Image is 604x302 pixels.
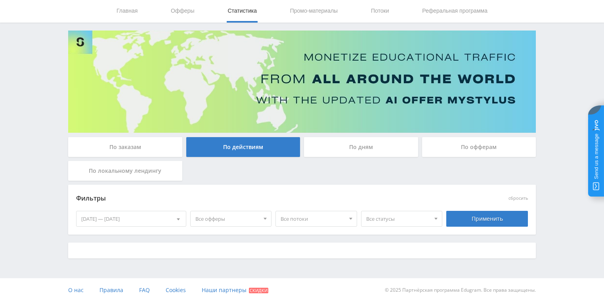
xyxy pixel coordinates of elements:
[166,286,186,294] span: Cookies
[202,286,247,294] span: Наши партнеры
[76,211,186,226] div: [DATE] — [DATE]
[366,211,430,226] span: Все статусы
[304,137,418,157] div: По дням
[99,286,123,294] span: Правила
[281,211,345,226] span: Все потоки
[68,286,84,294] span: О нас
[99,278,123,302] a: Правила
[68,31,536,133] img: Banner
[249,288,268,293] span: Скидки
[186,137,300,157] div: По действиям
[76,193,414,205] div: Фильтры
[68,161,182,181] div: По локальному лендингу
[306,278,536,302] div: © 2025 Партнёрская программа Edugram. Все права защищены.
[68,278,84,302] a: О нас
[195,211,260,226] span: Все офферы
[139,286,150,294] span: FAQ
[508,196,528,201] button: сбросить
[166,278,186,302] a: Cookies
[446,211,528,227] div: Применить
[139,278,150,302] a: FAQ
[68,137,182,157] div: По заказам
[422,137,536,157] div: По офферам
[202,278,268,302] a: Наши партнеры Скидки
